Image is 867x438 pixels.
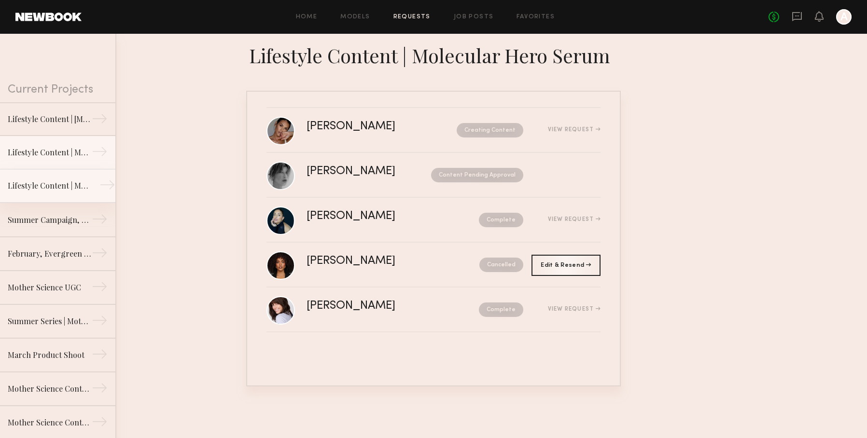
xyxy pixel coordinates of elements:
div: View Request [548,306,601,312]
div: → [92,279,108,298]
nb-request-status: Creating Content [457,123,523,137]
div: → [92,245,108,264]
a: [PERSON_NAME]Creating ContentView Request [266,108,601,153]
div: → [92,211,108,231]
div: → [92,144,108,163]
a: A [836,9,852,25]
div: → [99,177,115,196]
div: February, Evergreen Product Shoot [8,248,92,260]
div: Lifestyle Content | [MEDICAL_DATA] Synergist [8,113,92,125]
div: → [92,380,108,399]
div: Lifestyle Content | Mother Science, Molecular Genesis [8,180,92,192]
nb-request-status: Content Pending Approval [431,168,523,182]
div: View Request [548,217,601,222]
div: → [92,111,108,130]
a: Home [296,14,318,20]
a: Models [340,14,370,20]
a: [PERSON_NAME]Content Pending Approval [266,153,601,198]
div: [PERSON_NAME] [307,121,426,132]
span: Edit & Resend [541,262,591,268]
div: Summer Campaign, Mother Science [8,214,92,226]
div: Mother Science Content Shoot | September [8,383,92,395]
div: View Request [548,127,601,133]
div: Mother Science Content Shoot [8,417,92,428]
nb-request-status: Complete [479,213,523,227]
div: March Product Shoot [8,349,92,361]
div: → [92,313,108,332]
nb-request-status: Complete [479,302,523,317]
div: [PERSON_NAME] [307,166,413,177]
div: [PERSON_NAME] [307,301,437,312]
div: [PERSON_NAME] [307,211,437,222]
div: Summer Series | Mother Science [8,315,92,327]
a: [PERSON_NAME]Cancelled [266,243,601,287]
a: [PERSON_NAME]CompleteView Request [266,198,601,243]
a: Requests [393,14,431,20]
a: [PERSON_NAME]CompleteView Request [266,287,601,332]
a: Favorites [517,14,555,20]
div: Lifestyle Content | Molecular Hero Serum [8,147,92,158]
div: Lifestyle Content | Molecular Hero Serum [246,41,621,68]
div: Mother Science UGC [8,282,92,293]
nb-request-status: Cancelled [479,258,523,272]
div: → [92,346,108,366]
div: → [92,414,108,433]
div: [PERSON_NAME] [307,256,437,267]
a: Job Posts [454,14,494,20]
